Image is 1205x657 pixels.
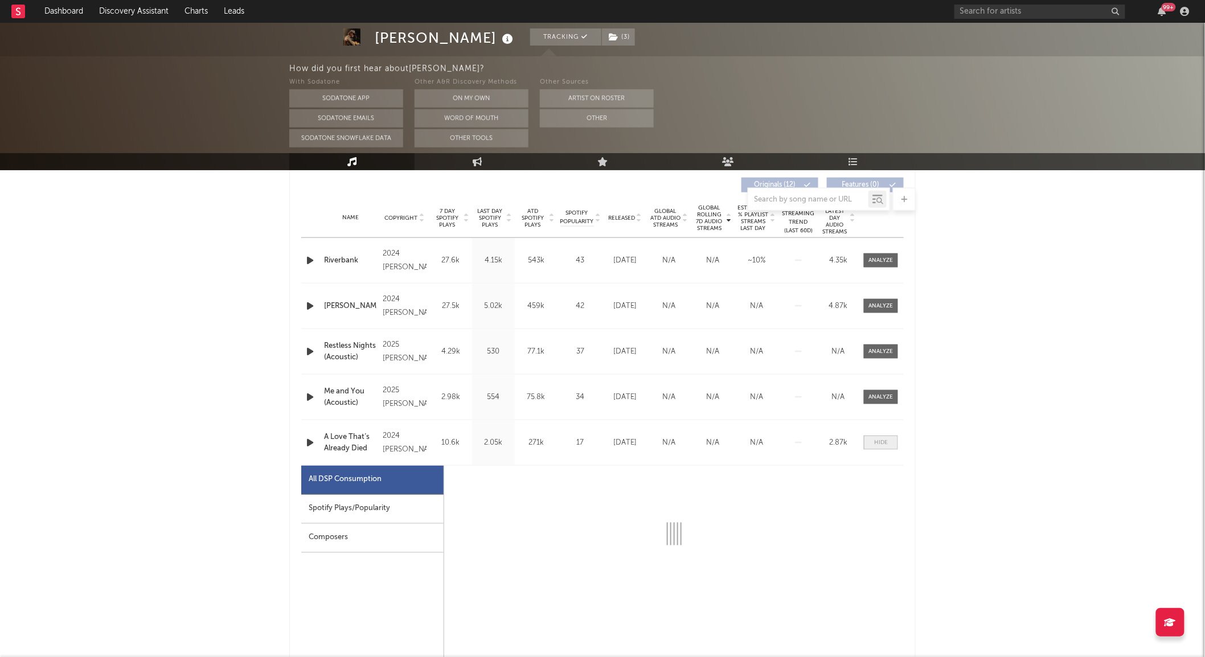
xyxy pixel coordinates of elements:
[383,293,427,320] div: 2024 [PERSON_NAME]
[749,182,801,188] span: Originals ( 12 )
[383,338,427,366] div: 2025 [PERSON_NAME]
[384,215,417,221] span: Copyright
[518,255,555,266] div: 543k
[475,346,512,358] div: 530
[821,392,855,403] div: N/A
[608,215,635,221] span: Released
[518,346,555,358] div: 77.1k
[737,204,769,232] span: Estimated % Playlist Streams Last Day
[475,392,512,403] div: 554
[530,28,601,46] button: Tracking
[432,392,469,403] div: 2.98k
[560,301,600,312] div: 42
[650,301,688,312] div: N/A
[821,437,855,449] div: 2.87k
[606,392,644,403] div: [DATE]
[324,340,377,363] a: Restless Nights (Acoustic)
[415,129,528,147] button: Other Tools
[694,255,732,266] div: N/A
[324,386,377,408] a: Me and You (Acoustic)
[415,89,528,108] button: On My Own
[415,76,528,89] div: Other A&R Discovery Methods
[432,301,469,312] div: 27.5k
[375,28,516,47] div: [PERSON_NAME]
[289,129,403,147] button: Sodatone Snowflake Data
[540,89,654,108] button: Artist on Roster
[737,255,776,266] div: ~ 10 %
[748,195,868,204] input: Search by song name or URL
[606,437,644,449] div: [DATE]
[475,437,512,449] div: 2.05k
[560,346,600,358] div: 37
[540,109,654,128] button: Other
[650,392,688,403] div: N/A
[432,208,462,228] span: 7 Day Spotify Plays
[309,473,382,487] div: All DSP Consumption
[301,466,444,495] div: All DSP Consumption
[289,89,403,108] button: Sodatone App
[518,208,548,228] span: ATD Spotify Plays
[821,301,855,312] div: 4.87k
[737,392,776,403] div: N/A
[289,76,403,89] div: With Sodatone
[415,109,528,128] button: Word Of Mouth
[737,346,776,358] div: N/A
[432,255,469,266] div: 27.6k
[781,201,815,235] div: Global Streaming Trend (Last 60D)
[475,301,512,312] div: 5.02k
[560,437,600,449] div: 17
[650,437,688,449] div: N/A
[560,255,600,266] div: 43
[650,346,688,358] div: N/A
[518,392,555,403] div: 75.8k
[324,432,377,454] a: A Love That’s Already Died
[301,495,444,524] div: Spotify Plays/Popularity
[954,5,1125,19] input: Search for artists
[383,429,427,457] div: 2024 [PERSON_NAME]
[560,392,600,403] div: 34
[694,204,725,232] span: Global Rolling 7D Audio Streams
[560,209,594,226] span: Spotify Popularity
[540,76,654,89] div: Other Sources
[606,255,644,266] div: [DATE]
[383,247,427,274] div: 2024 [PERSON_NAME]
[737,301,776,312] div: N/A
[741,178,818,192] button: Originals(12)
[432,346,469,358] div: 4.29k
[694,301,732,312] div: N/A
[289,109,403,128] button: Sodatone Emails
[821,346,855,358] div: N/A
[475,208,505,228] span: Last Day Spotify Plays
[324,301,377,312] a: [PERSON_NAME]
[694,437,732,449] div: N/A
[601,28,636,46] span: ( 3 )
[1158,7,1166,16] button: 99+
[694,346,732,358] div: N/A
[475,255,512,266] div: 4.15k
[383,384,427,411] div: 2025 [PERSON_NAME]
[606,301,644,312] div: [DATE]
[602,28,635,46] button: (3)
[650,255,688,266] div: N/A
[518,437,555,449] div: 271k
[289,62,1205,76] div: How did you first hear about [PERSON_NAME] ?
[432,437,469,449] div: 10.6k
[606,346,644,358] div: [DATE]
[1162,3,1176,11] div: 99 +
[834,182,887,188] span: Features ( 0 )
[301,524,444,553] div: Composers
[737,437,776,449] div: N/A
[821,201,849,235] span: US Latest Day Audio Streams
[324,255,377,266] a: Riverbank
[694,392,732,403] div: N/A
[821,255,855,266] div: 4.35k
[650,208,681,228] span: Global ATD Audio Streams
[518,301,555,312] div: 459k
[324,213,377,222] div: Name
[827,178,904,192] button: Features(0)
